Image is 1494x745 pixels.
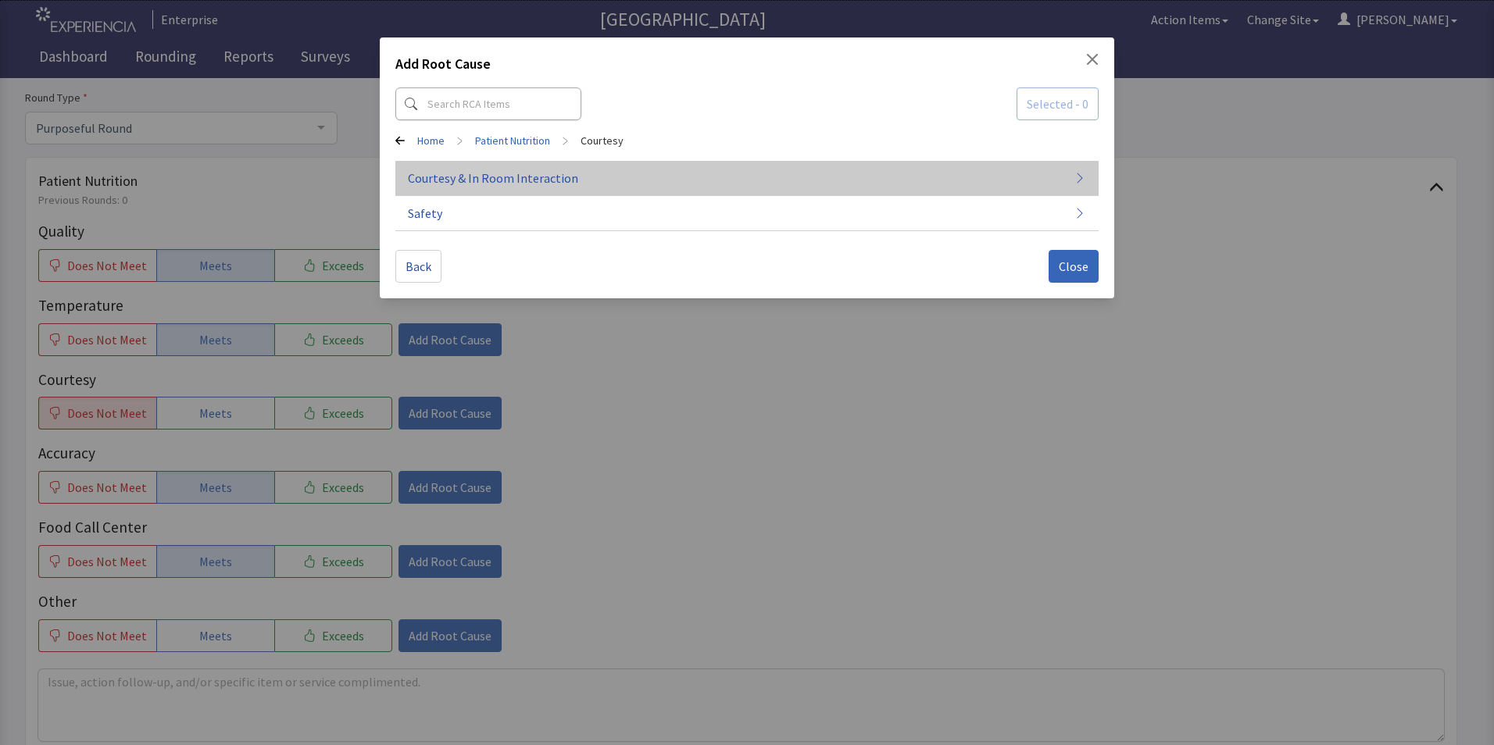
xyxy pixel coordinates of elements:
[406,257,431,276] span: Back
[1059,257,1088,276] span: Close
[475,133,550,148] a: Patient Nutrition
[395,196,1099,231] button: Safety
[395,250,441,283] button: Back
[408,204,442,223] span: Safety
[581,133,624,148] a: Courtesy
[563,125,568,156] span: >
[395,87,581,120] input: Search RCA Items
[408,169,578,187] span: Courtesy & In Room Interaction
[1086,53,1099,66] button: Close
[457,125,463,156] span: >
[395,53,491,81] h2: Add Root Cause
[395,161,1099,196] button: Courtesy & In Room Interaction
[417,133,445,148] a: Home
[1049,250,1099,283] button: Close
